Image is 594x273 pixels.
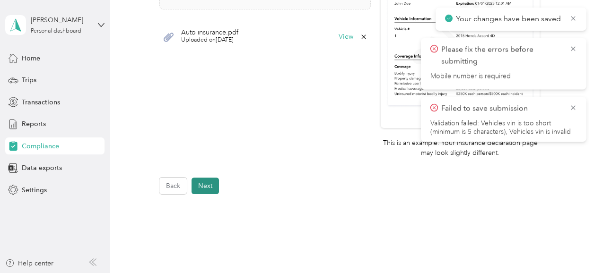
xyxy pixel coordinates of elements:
li: Validation failed: Vehicles vin is too short (minimum is 5 characters), Vehicles vin is invalid [430,119,577,136]
span: Transactions [22,97,60,107]
span: Mobile number is required [430,72,577,80]
button: View [339,34,353,40]
button: Back [159,178,187,194]
div: [PERSON_NAME] [31,15,90,25]
p: Your changes have been saved [456,13,563,25]
span: Home [22,53,40,63]
p: Failed to save submission [441,102,562,114]
p: This is an example. Your insurance declaration page may look slightly different. [381,138,540,158]
span: Settings [22,185,47,195]
iframe: Everlance-gr Chat Button Frame [541,220,594,273]
button: Next [192,178,219,194]
span: Auto insurance.pdf [181,29,238,36]
button: Help center [5,258,53,268]
span: Compliance [22,141,59,151]
span: Reports [22,119,46,129]
div: Personal dashboard [31,28,81,34]
span: Uploaded on [DATE] [181,36,238,44]
p: Please fix the errors before submitting [441,44,562,67]
span: Trips [22,75,36,85]
span: Data exports [22,163,62,173]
